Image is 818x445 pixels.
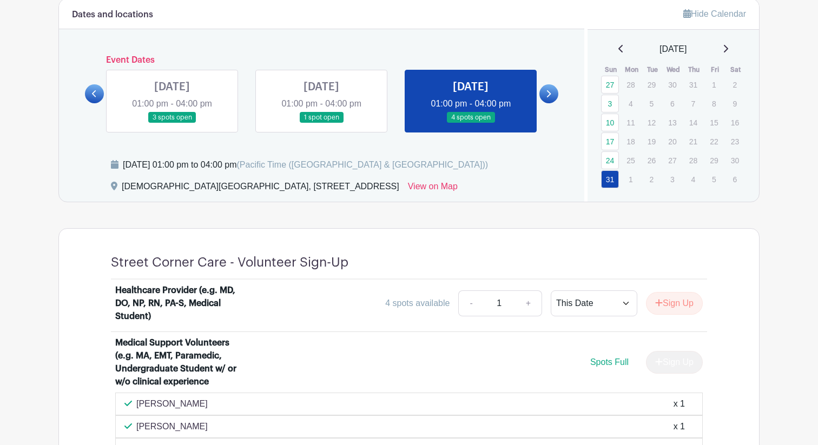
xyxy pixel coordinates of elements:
[115,336,249,388] div: Medical Support Volunteers (e.g. MA, EMT, Paramedic, Undergraduate Student w/ or w/o clinical exp...
[684,133,702,150] p: 21
[705,171,723,188] p: 5
[136,420,208,433] p: [PERSON_NAME]
[104,55,539,65] h6: Event Dates
[704,64,725,75] th: Fri
[643,171,661,188] p: 2
[659,43,687,56] span: [DATE]
[684,152,702,169] p: 28
[705,76,723,93] p: 1
[115,284,249,323] div: Healthcare Provider (e.g. MD, DO, NP, RN, PA-S, Medical Student)
[622,171,639,188] p: 1
[705,152,723,169] p: 29
[601,95,619,112] a: 3
[684,171,702,188] p: 4
[705,95,723,112] p: 8
[622,133,639,150] p: 18
[663,171,681,188] p: 3
[643,133,661,150] p: 19
[515,290,542,316] a: +
[458,290,483,316] a: -
[643,95,661,112] p: 5
[684,114,702,131] p: 14
[674,397,685,410] div: x 1
[622,152,639,169] p: 25
[663,95,681,112] p: 6
[136,397,208,410] p: [PERSON_NAME]
[705,114,723,131] p: 15
[643,76,661,93] p: 29
[408,180,458,197] a: View on Map
[622,114,639,131] p: 11
[646,292,703,315] button: Sign Up
[726,114,744,131] p: 16
[683,9,746,18] a: Hide Calendar
[663,76,681,93] p: 30
[705,133,723,150] p: 22
[684,64,705,75] th: Thu
[601,76,619,94] a: 27
[663,114,681,131] p: 13
[726,95,744,112] p: 9
[643,114,661,131] p: 12
[621,64,642,75] th: Mon
[385,297,450,310] div: 4 spots available
[590,357,629,367] span: Spots Full
[123,158,488,171] div: [DATE] 01:00 pm to 04:00 pm
[726,152,744,169] p: 30
[643,152,661,169] p: 26
[663,64,684,75] th: Wed
[601,132,619,150] a: 17
[622,95,639,112] p: 4
[111,255,348,270] h4: Street Corner Care - Volunteer Sign-Up
[726,133,744,150] p: 23
[601,151,619,169] a: 24
[663,152,681,169] p: 27
[72,10,153,20] h6: Dates and locations
[601,114,619,131] a: 10
[601,64,622,75] th: Sun
[663,133,681,150] p: 20
[601,170,619,188] a: 31
[726,171,744,188] p: 6
[674,420,685,433] div: x 1
[236,160,488,169] span: (Pacific Time ([GEOGRAPHIC_DATA] & [GEOGRAPHIC_DATA]))
[122,180,399,197] div: [DEMOGRAPHIC_DATA][GEOGRAPHIC_DATA], [STREET_ADDRESS]
[726,76,744,93] p: 2
[622,76,639,93] p: 28
[684,95,702,112] p: 7
[642,64,663,75] th: Tue
[684,76,702,93] p: 31
[725,64,747,75] th: Sat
